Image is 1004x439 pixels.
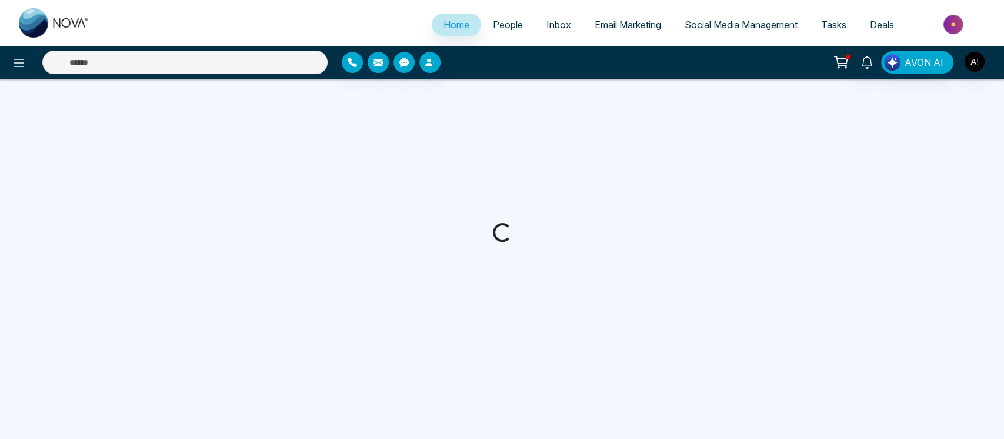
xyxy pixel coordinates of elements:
[809,14,858,36] a: Tasks
[481,14,535,36] a: People
[443,19,469,31] span: Home
[884,54,900,71] img: Lead Flow
[912,11,997,38] img: Market-place.gif
[965,52,985,72] img: User Avatar
[870,19,894,31] span: Deals
[673,14,809,36] a: Social Media Management
[493,19,523,31] span: People
[583,14,673,36] a: Email Marketing
[19,8,89,38] img: Nova CRM Logo
[546,19,571,31] span: Inbox
[821,19,846,31] span: Tasks
[432,14,481,36] a: Home
[858,14,906,36] a: Deals
[905,55,943,69] span: AVON AI
[595,19,661,31] span: Email Marketing
[685,19,798,31] span: Social Media Management
[535,14,583,36] a: Inbox
[881,51,953,74] button: AVON AI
